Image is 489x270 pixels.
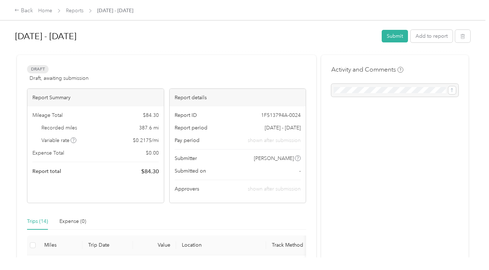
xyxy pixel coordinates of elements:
[175,185,199,193] span: Approvers
[248,186,301,192] span: shown after submission
[32,149,64,157] span: Expense Total
[39,235,82,255] th: Miles
[41,137,77,144] span: Variable rate
[38,8,52,14] a: Home
[15,28,377,45] h1: Aug 1 - 31, 2025
[41,124,77,132] span: Recorded miles
[32,168,61,175] span: Report total
[27,65,49,73] span: Draft
[265,124,301,132] span: [DATE] - [DATE]
[254,155,294,162] span: [PERSON_NAME]
[82,235,133,255] th: Trip Date
[133,137,159,144] span: $ 0.2175 / mi
[382,30,408,42] button: Submit
[133,235,176,255] th: Value
[266,235,313,255] th: Track Method
[30,74,89,82] span: Draft, awaiting submission
[299,167,301,175] span: -
[59,218,86,225] div: Expense (0)
[141,167,159,176] span: $ 84.30
[175,167,206,175] span: Submitted on
[97,7,133,14] span: [DATE] - [DATE]
[175,111,197,119] span: Report ID
[143,111,159,119] span: $ 84.30
[261,111,301,119] span: 1F513794A-0024
[32,111,63,119] span: Mileage Total
[175,137,199,144] span: Pay period
[411,30,453,42] button: Add to report
[175,124,207,132] span: Report period
[248,137,301,144] span: shown after submission
[14,6,33,15] div: Back
[27,218,48,225] div: Trips (14)
[449,230,489,270] iframe: Everlance-gr Chat Button Frame
[176,235,266,255] th: Location
[139,124,159,132] span: 387.6 mi
[27,89,164,106] div: Report Summary
[170,89,306,106] div: Report details
[146,149,159,157] span: $ 0.00
[175,155,197,162] span: Submitter
[66,8,84,14] a: Reports
[331,65,403,74] h4: Activity and Comments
